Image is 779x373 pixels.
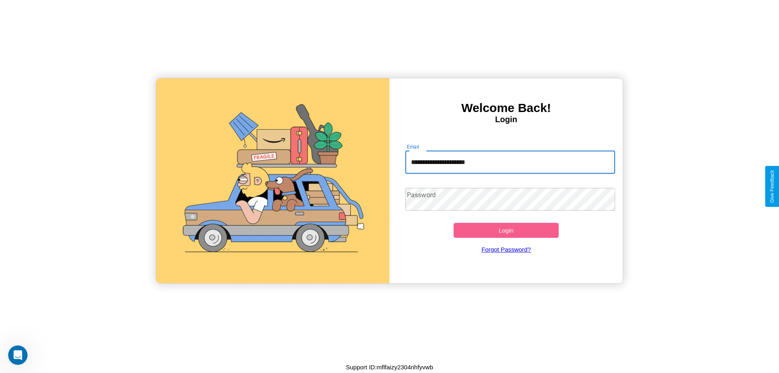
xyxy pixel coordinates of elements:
[401,238,611,261] a: Forgot Password?
[389,101,623,115] h3: Welcome Back!
[346,362,433,373] p: Support ID: mflfaizy2304nhfyvwb
[454,223,559,238] button: Login
[407,143,420,150] label: Email
[389,115,623,124] h4: Login
[8,345,28,365] iframe: Intercom live chat
[769,170,775,203] div: Give Feedback
[156,78,389,283] img: gif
